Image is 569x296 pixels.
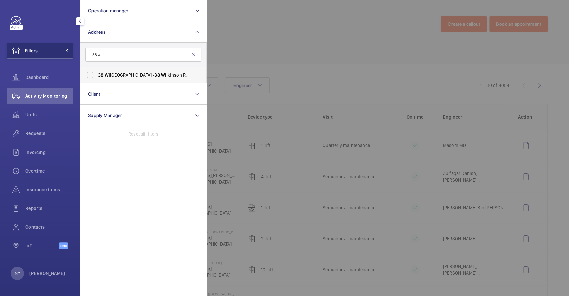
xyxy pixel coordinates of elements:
[25,168,73,174] span: Overtime
[25,205,73,212] span: Reports
[29,270,65,277] p: [PERSON_NAME]
[25,149,73,156] span: Invoicing
[25,224,73,230] span: Contacts
[25,47,38,54] span: Filters
[25,242,59,249] span: IoT
[7,43,73,59] button: Filters
[15,270,20,277] p: NY
[25,93,73,99] span: Activity Monitoring
[59,242,68,249] span: Beta
[25,186,73,193] span: Insurance items
[25,111,73,118] span: Units
[25,74,73,81] span: Dashboard
[25,130,73,137] span: Requests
